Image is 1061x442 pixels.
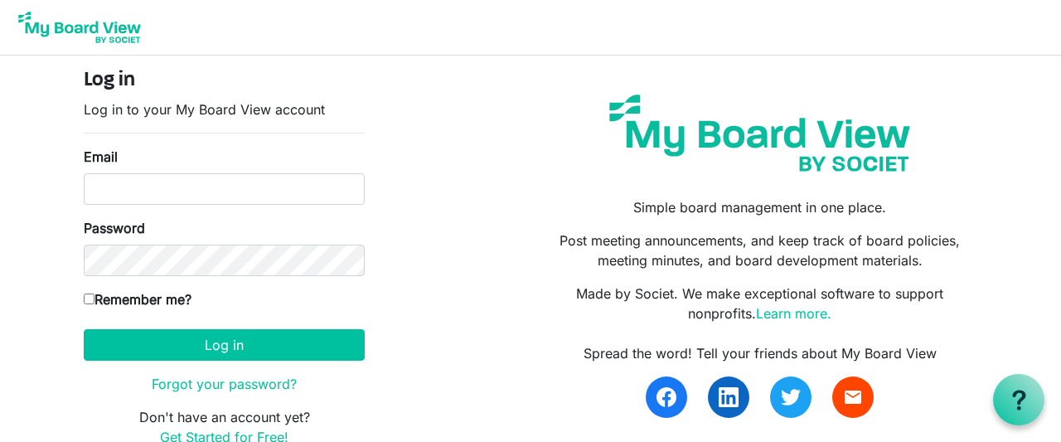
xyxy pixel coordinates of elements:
[84,289,191,309] label: Remember me?
[84,294,94,304] input: Remember me?
[84,329,365,361] button: Log in
[84,69,365,93] h4: Log in
[832,376,874,418] a: email
[656,387,676,407] img: facebook.svg
[756,305,831,322] a: Learn more.
[781,387,801,407] img: twitter.svg
[152,376,297,392] a: Forgot your password?
[543,284,977,323] p: Made by Societ. We make exceptional software to support nonprofits.
[597,82,923,184] img: my-board-view-societ.svg
[84,218,145,238] label: Password
[13,7,146,48] img: My Board View Logo
[843,387,863,407] span: email
[543,197,977,217] p: Simple board management in one place.
[543,231,977,270] p: Post meeting announcements, and keep track of board policies, meeting minutes, and board developm...
[543,343,977,363] div: Spread the word! Tell your friends about My Board View
[719,387,739,407] img: linkedin.svg
[84,147,118,167] label: Email
[84,100,365,119] p: Log in to your My Board View account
